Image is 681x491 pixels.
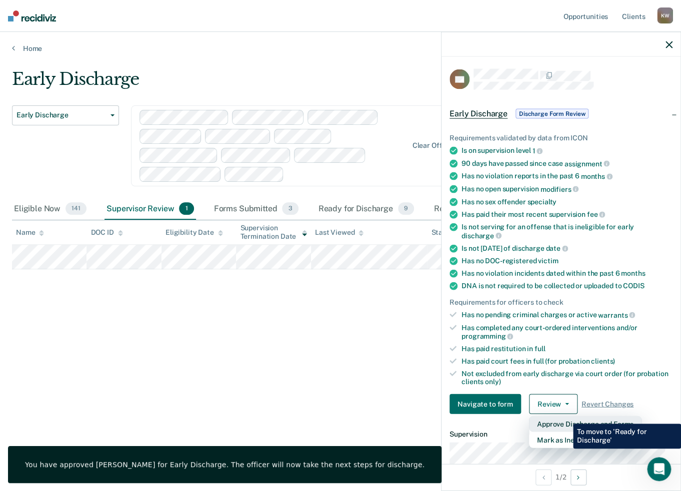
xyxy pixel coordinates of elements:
[515,109,588,119] span: Discharge Form Review
[461,311,672,320] div: Has no pending criminal charges or active
[621,269,645,277] span: months
[461,345,672,353] div: Has paid restitution in
[25,460,424,469] div: You have approved [PERSON_NAME] for Early Discharge. The officer will now take the next steps for...
[461,369,672,386] div: Not excluded from early discharge via court order (for probation clients
[485,378,500,386] span: only)
[564,159,609,167] span: assignment
[441,464,680,490] div: 1 / 2
[240,224,306,241] div: Supervision Termination Date
[449,394,525,414] a: Navigate to form link
[461,323,672,340] div: Has completed any court-ordered interventions and/or
[16,228,44,237] div: Name
[12,44,669,53] a: Home
[461,357,672,365] div: Has paid court fees in full (for probation
[65,202,86,215] span: 141
[461,197,672,206] div: Has no sex offender
[90,228,122,237] div: DOC ID
[540,185,579,193] span: modifiers
[449,430,672,439] dt: Supervision
[282,202,298,215] span: 3
[581,400,633,408] span: Revert Changes
[441,98,680,130] div: Early DischargeDischarge Form Review
[581,172,612,180] span: months
[598,311,635,319] span: warrants
[461,332,513,340] span: programming
[449,298,672,307] div: Requirements for officers to check
[527,197,556,205] span: specialty
[538,257,558,265] span: victim
[461,146,672,155] div: Is on supervision level
[535,469,551,485] button: Previous Opportunity
[315,228,363,237] div: Last Viewed
[570,469,586,485] button: Next Opportunity
[432,198,527,220] div: Revisions Requests
[532,147,543,155] span: 1
[461,185,672,194] div: Has no open supervision
[16,111,106,119] span: Early Discharge
[529,416,641,432] button: Approve Discharge and Forms
[657,7,673,23] div: K W
[461,269,672,278] div: Has no violation incidents dated within the past 6
[449,109,507,119] span: Early Discharge
[12,198,88,220] div: Eligible Now
[12,69,523,97] div: Early Discharge
[104,198,196,220] div: Supervisor Review
[179,202,193,215] span: 1
[461,231,501,239] span: discharge
[412,141,458,150] div: Clear officers
[398,202,414,215] span: 9
[461,223,672,240] div: Is not serving for an offense that is ineligible for early
[165,228,223,237] div: Eligibility Date
[461,172,672,181] div: Has no violation reports in the past 6
[461,257,672,265] div: Has no DOC-registered
[587,210,605,218] span: fee
[529,432,641,448] button: Mark as Ineligible
[461,244,672,253] div: Is not [DATE] of discharge
[461,282,672,290] div: DNA is not required to be collected or uploaded to
[529,394,577,414] button: Review
[316,198,416,220] div: Ready for Discharge
[212,198,300,220] div: Forms Submitted
[461,210,672,219] div: Has paid their most recent supervision
[647,457,671,481] iframe: Intercom live chat
[623,282,644,290] span: CODIS
[591,357,615,365] span: clients)
[449,134,672,142] div: Requirements validated by data from ICON
[534,345,545,353] span: full
[461,159,672,168] div: 90 days have passed since case
[545,244,567,252] span: date
[8,10,56,21] img: Recidiviz
[431,228,452,237] div: Status
[449,394,521,414] button: Navigate to form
